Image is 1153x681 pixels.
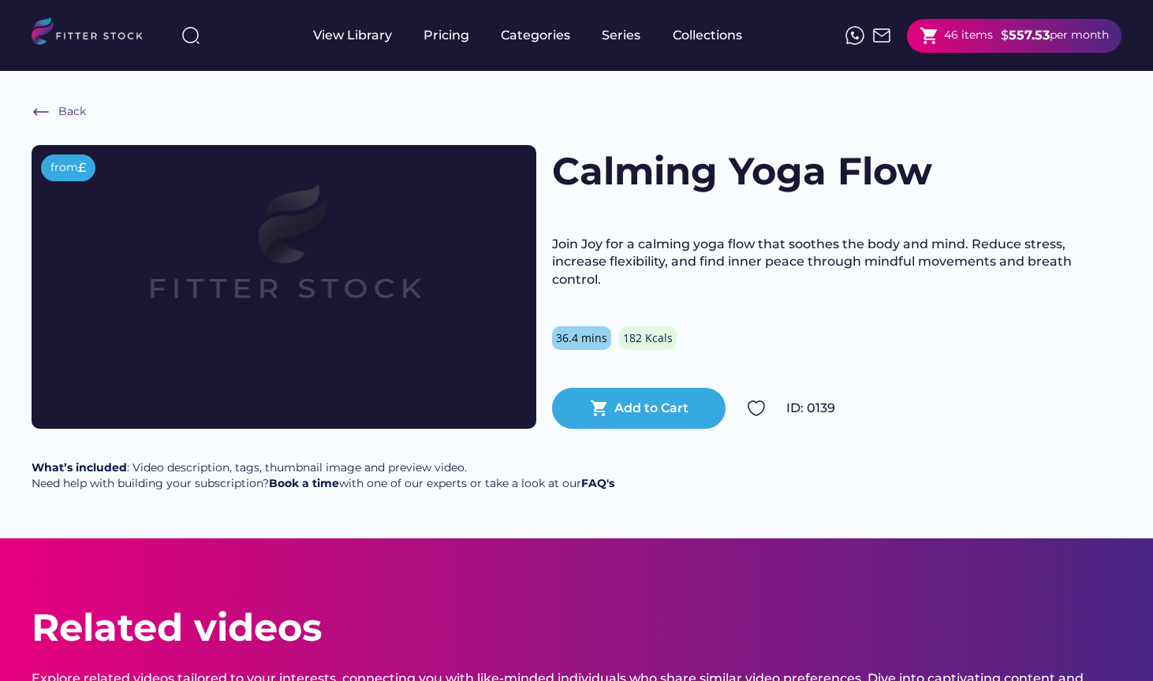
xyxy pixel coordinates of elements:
img: Frame%20%286%29.svg [32,102,50,121]
strong: What’s included [32,460,127,474]
div: Collections [673,27,742,44]
img: LOGO.svg [32,17,156,50]
img: Group%201000002324.svg [747,399,766,418]
a: FAQ's [581,476,614,490]
div: 182 Kcals [623,330,673,346]
img: Frame%2051.svg [872,26,891,45]
div: Join Joy for a calming yoga flow that soothes the body and mind. Reduce stress, increase flexibil... [552,236,1121,288]
button: shopping_cart [920,26,939,46]
a: Book a time [269,476,339,490]
div: Add to Cart [614,400,688,417]
div: View Library [313,27,392,44]
div: from [50,160,78,176]
h1: Calming Yoga Flow [552,145,932,198]
strong: 557.53 [1009,28,1050,43]
div: 36.4 mins [556,330,607,346]
div: £ [78,159,86,177]
div: Related videos [32,601,322,654]
div: per month [1050,28,1109,43]
div: $ [1001,27,1009,44]
div: ID: 0139 [786,400,1121,417]
button: shopping_cart [590,399,609,418]
div: : Video description, tags, thumbnail image and preview video. Need help with building your subscr... [32,460,614,491]
img: meteor-icons_whatsapp%20%281%29.svg [845,26,864,45]
div: Back [58,104,86,120]
img: Frame%2079%20%281%29.svg [82,145,486,372]
div: Pricing [424,27,469,44]
img: search-normal%203.svg [181,26,200,45]
div: Series [602,27,641,44]
div: fvck [501,8,521,24]
div: 46 items [944,28,993,43]
div: Categories [501,27,570,44]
